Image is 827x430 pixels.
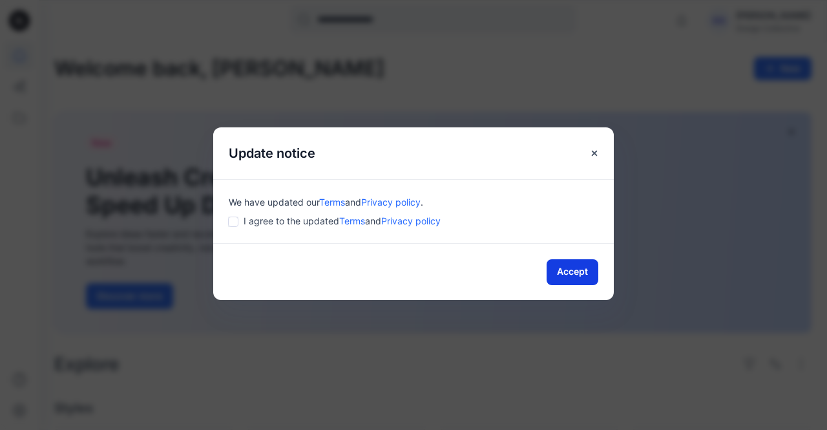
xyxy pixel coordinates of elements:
[381,215,441,226] a: Privacy policy
[345,197,361,208] span: and
[319,197,345,208] a: Terms
[213,127,331,179] h5: Update notice
[547,259,598,285] button: Accept
[339,215,365,226] a: Terms
[361,197,421,208] a: Privacy policy
[229,195,598,209] div: We have updated our .
[244,214,441,228] span: I agree to the updated
[365,215,381,226] span: and
[583,142,606,165] button: Close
